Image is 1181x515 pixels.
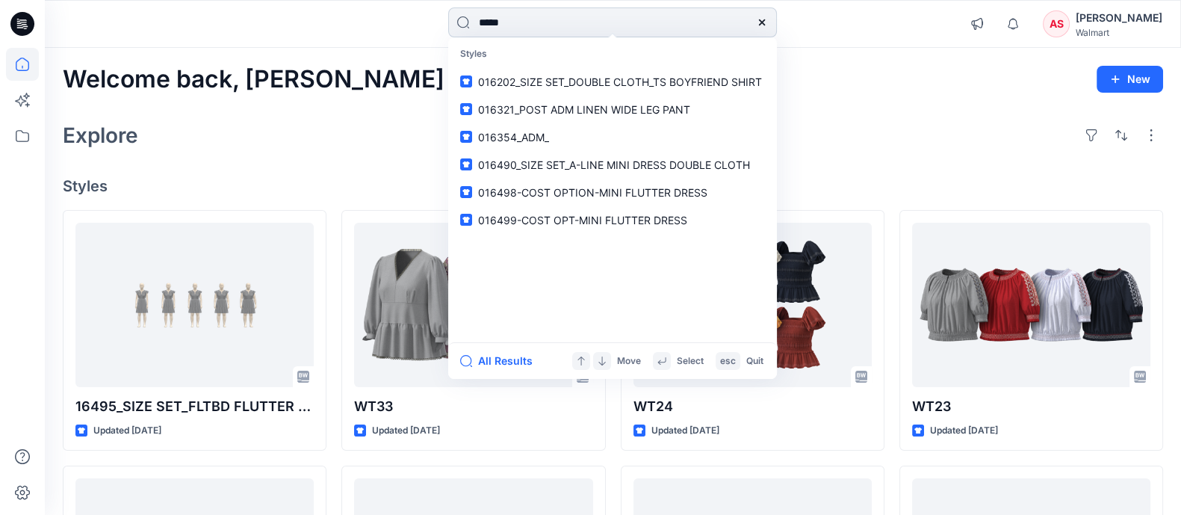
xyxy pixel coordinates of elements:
[451,96,774,123] a: 016321_POST ADM LINEN WIDE LEG PANT
[451,40,774,68] p: Styles
[1043,10,1070,37] div: AS
[372,423,440,439] p: Updated [DATE]
[63,66,444,93] h2: Welcome back, [PERSON_NAME]
[354,223,592,387] a: WT33
[63,177,1163,195] h4: Styles
[93,423,161,439] p: Updated [DATE]
[451,68,774,96] a: 016202_SIZE SET_DOUBLE CLOTH_TS BOYFRIEND SHIRT
[912,223,1150,387] a: WT23
[912,396,1150,417] p: WT23
[354,396,592,417] p: WT33
[1076,9,1162,27] div: [PERSON_NAME]
[1076,27,1162,38] div: Walmart
[451,123,774,151] a: 016354_ADM_
[930,423,998,439] p: Updated [DATE]
[478,214,687,226] span: 016499-COST OPT-MINI FLUTTER DRESS
[746,354,763,369] p: Quit
[1097,66,1163,93] button: New
[677,354,704,369] p: Select
[720,354,736,369] p: esc
[451,206,774,234] a: 016499-COST OPT-MINI FLUTTER DRESS
[478,131,549,144] span: 016354_ADM_
[451,179,774,206] a: 016498-COST OPTION-MINI FLUTTER DRESS
[460,352,542,370] button: All Results
[63,123,138,147] h2: Explore
[75,396,314,417] p: 16495_SIZE SET_FLTBD FLUTTER SLV MIDI DRESS
[651,423,719,439] p: Updated [DATE]
[633,396,872,417] p: WT24
[478,186,707,199] span: 016498-COST OPTION-MINI FLUTTER DRESS
[478,75,762,88] span: 016202_SIZE SET_DOUBLE CLOTH_TS BOYFRIEND SHIRT
[478,103,690,116] span: 016321_POST ADM LINEN WIDE LEG PANT
[478,158,750,171] span: 016490_SIZE SET_A-LINE MINI DRESS DOUBLE CLOTH
[617,354,641,369] p: Move
[75,223,314,387] a: 16495_SIZE SET_FLTBD FLUTTER SLV MIDI DRESS
[451,151,774,179] a: 016490_SIZE SET_A-LINE MINI DRESS DOUBLE CLOTH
